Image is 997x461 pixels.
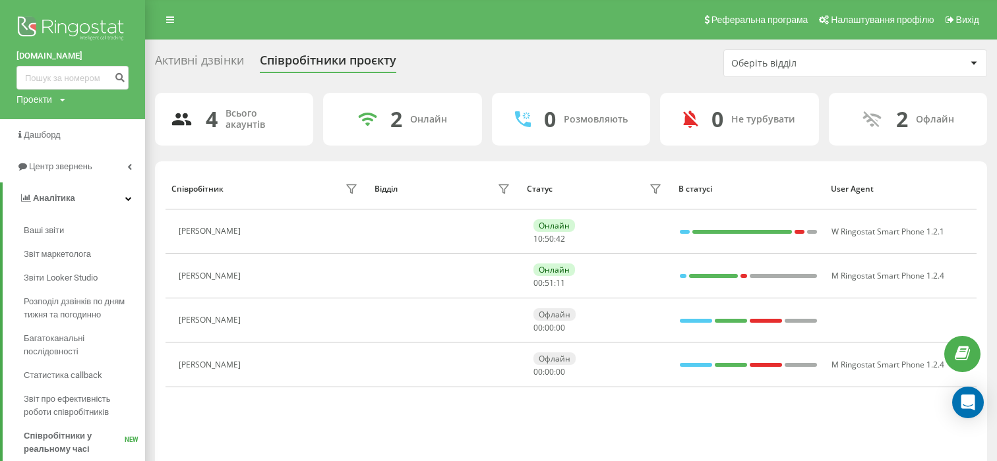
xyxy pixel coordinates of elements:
div: [PERSON_NAME] [179,271,244,281]
a: Співробітники у реальному часіNEW [24,424,145,461]
a: Звіт маркетолога [24,242,145,266]
div: Оберіть відділ [731,58,889,69]
div: Онлайн [533,219,575,232]
span: 50 [545,233,554,244]
a: Багатоканальні послідовності [24,327,145,364]
div: [PERSON_NAME] [179,227,244,236]
span: Вихід [956,14,979,25]
div: Розмовляють [564,114,628,125]
span: Аналiтика [33,193,75,203]
div: : : [533,367,565,377]
span: 00 [545,366,554,377]
a: Звіт про ефективність роботи співробітників [24,387,145,424]
div: Всього акаунтів [226,108,297,130]
a: Розподіл дзвінків по дням тижня та погодинно [24,290,145,327]
span: Звіти Looker Studio [24,271,98,285]
span: Дашборд [24,130,61,140]
div: Офлайн [916,114,954,125]
span: Статистика callback [24,369,102,382]
div: Співробітники проєкту [260,53,396,74]
div: 0 [711,107,723,132]
span: Налаштування профілю [831,14,934,25]
a: Ваші звіти [24,219,145,242]
span: Звіт про ефективність роботи співробітників [24,393,138,419]
a: Звіти Looker Studio [24,266,145,290]
div: Open Intercom Messenger [952,387,984,418]
a: [DOMAIN_NAME] [16,49,129,63]
div: Онлайн [533,263,575,276]
span: M Ringostat Smart Phone 1.2.4 [831,270,944,281]
div: Активні дзвінки [155,53,244,74]
img: Ringostat logo [16,13,129,46]
div: : : [533,279,565,288]
div: : : [533,323,565,333]
div: Відділ [375,184,398,194]
div: Статус [527,184,553,194]
div: Офлайн [533,352,576,365]
span: Співробітники у реальному часі [24,429,125,456]
div: [PERSON_NAME] [179,360,244,369]
span: Звіт маркетолога [24,248,91,261]
div: Не турбувати [731,114,795,125]
a: Статистика callback [24,364,145,387]
div: [PERSON_NAME] [179,315,244,325]
span: 00 [533,366,543,377]
span: Розподіл дзвінків по дням тижня та погодинно [24,295,138,321]
span: 00 [533,277,543,288]
div: Співробітник [171,184,224,194]
span: 00 [533,322,543,333]
span: Багатоканальні послідовності [24,332,138,358]
div: 4 [206,107,218,132]
span: Реферальна програма [711,14,808,25]
span: 00 [556,366,565,377]
span: Центр звернень [29,161,92,171]
span: 00 [545,322,554,333]
div: Онлайн [410,114,447,125]
span: 10 [533,233,543,244]
div: Офлайн [533,308,576,321]
a: Аналiтика [3,182,145,214]
span: Ваші звіти [24,224,64,237]
div: 2 [390,107,402,132]
div: Проекти [16,93,52,106]
span: M Ringostat Smart Phone 1.2.4 [831,359,944,370]
span: 51 [545,277,554,288]
input: Пошук за номером [16,66,129,90]
div: User Agent [831,184,971,194]
span: W Ringostat Smart Phone 1.2.1 [831,226,944,237]
span: 42 [556,233,565,244]
div: 2 [896,107,908,132]
div: : : [533,234,565,244]
span: 00 [556,322,565,333]
div: 0 [544,107,556,132]
div: В статусі [679,184,818,194]
span: 11 [556,277,565,288]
